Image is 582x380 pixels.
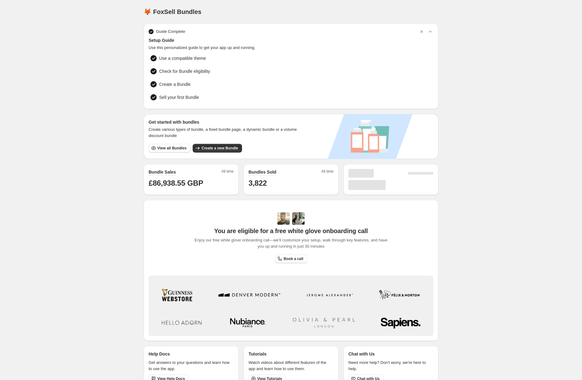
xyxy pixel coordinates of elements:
[144,8,201,15] h1: 🦊 FoxSell Bundles
[191,237,391,250] span: Enjoy our free white glove onboarding call—we'll customize your setup, walk through key features,...
[149,45,433,51] span: Use this personalized guide to get your app up and running.
[248,178,334,188] h1: 3,822
[149,351,170,357] p: Help Docs
[149,126,303,139] span: Create various types of bundle, a fixed bundle page, a dynamic bundle or a volume discount bundle
[159,94,199,100] span: Sell your first Bundle
[157,146,186,151] span: View all Bundles
[214,227,368,235] span: You are eligible for a free white glove onboarding call
[159,55,206,61] span: Use a compatible theme
[149,360,234,372] p: Get answers to your questions and learn how to use the app.
[149,144,190,152] button: View all Bundles
[248,351,266,357] p: Tutorials
[156,29,185,35] span: Guide Complete
[292,212,305,225] img: Prakhar
[321,169,334,176] span: All time
[277,212,290,225] img: Adi
[222,169,234,176] span: All time
[284,256,303,261] span: Book a call
[275,254,307,263] a: Book a call
[149,169,176,175] h2: Bundle Sales
[149,178,234,188] h1: £86,938.55 GBP
[159,68,210,74] span: Check for Bundle eligibility
[248,360,334,372] p: Watch videos about different features of the app and learn how to use them.
[149,119,303,125] h3: Get started with bundles
[248,169,276,175] h2: Bundles Sold
[149,37,433,43] span: Setup Guide
[348,360,433,372] p: Need more help? Don't worry, we're here to help.
[159,81,190,87] span: Create a Bundle
[201,146,238,151] span: Create a new Bundle
[348,351,375,357] p: Chat with Us
[193,144,242,152] button: Create a new Bundle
